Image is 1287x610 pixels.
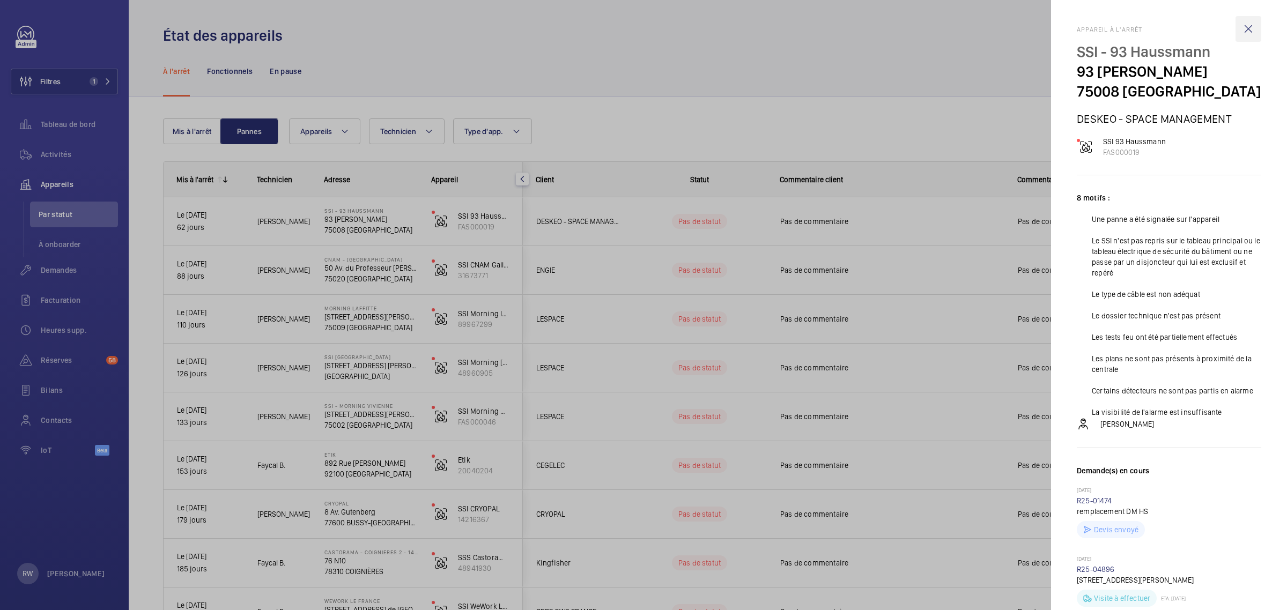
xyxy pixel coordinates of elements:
p: La visibilité de l'alarme est insuffisante [1092,407,1222,418]
h3: Demande(s) en cours [1077,465,1261,487]
p: [STREET_ADDRESS][PERSON_NAME] [1077,575,1261,585]
p: 93 [PERSON_NAME] [1077,62,1261,81]
p: Le type de câble est non adéquat [1092,289,1200,300]
p: Les tests feu ont été partiellement effectués [1092,332,1237,343]
h2: Appareil à l'arrêt [1077,26,1261,33]
p: 8 motifs : [1077,192,1261,203]
p: [DATE] [1077,487,1261,495]
p: remplacement DM HS [1077,506,1261,517]
p: SSI 93 Haussmann [1103,136,1166,147]
p: Le SSI n'est pas repris sur le tableau principal ou le tableau électrique de sécurité du bâtiment... [1092,235,1261,278]
p: [PERSON_NAME] [1100,419,1154,429]
a: R25-04896 [1077,565,1115,574]
p: FAS000019 [1103,147,1166,158]
p: Le dossier technique n'est pas présent [1092,310,1221,321]
p: Une panne a été signalée sur l'appareil [1092,214,1219,225]
p: SSI - 93 Haussmann [1077,42,1261,62]
p: Devis envoyé [1094,524,1138,535]
p: Visite à effectuer [1094,593,1150,604]
p: Les plans ne sont pas présents à proximité de la centrale [1092,353,1261,375]
p: [DATE] [1077,555,1261,564]
p: ETA: [DATE] [1157,595,1186,601]
a: R25-01474 [1077,496,1112,505]
p: 75008 [GEOGRAPHIC_DATA] [1077,81,1261,101]
img: fire_alarm.svg [1079,140,1092,153]
p: DESKEO - SPACE MANAGEMENT [1077,112,1261,125]
p: Certains détecteurs ne sont pas partis en alarme [1092,385,1253,396]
